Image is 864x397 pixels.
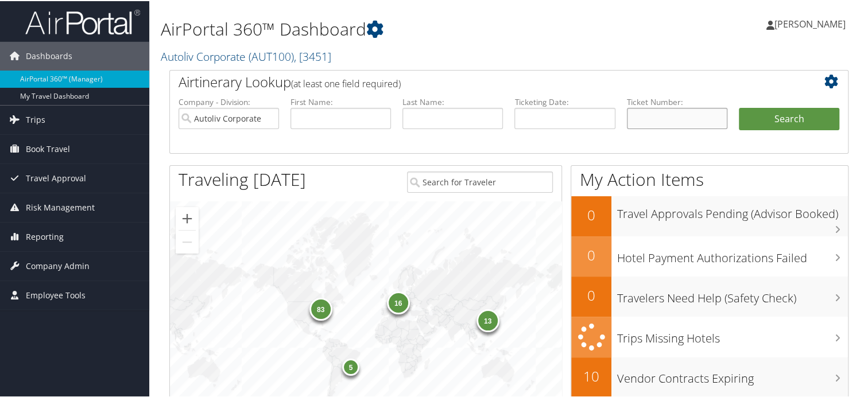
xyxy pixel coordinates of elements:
img: airportal-logo.png [25,7,140,34]
span: Reporting [26,221,64,250]
h2: 10 [571,365,611,385]
label: Ticketing Date: [514,95,615,107]
div: 13 [476,308,499,331]
h2: 0 [571,244,611,264]
span: Trips [26,104,45,133]
span: Company Admin [26,251,90,279]
a: Autoliv Corporate [161,48,331,63]
label: First Name: [290,95,391,107]
span: , [ 3451 ] [294,48,331,63]
span: Risk Management [26,192,95,221]
h2: 0 [571,285,611,304]
span: [PERSON_NAME] [774,17,846,29]
div: 5 [342,357,359,375]
h1: AirPortal 360™ Dashboard [161,16,625,40]
span: Travel Approval [26,163,86,192]
label: Last Name: [402,95,503,107]
h2: Airtinerary Lookup [179,71,783,91]
span: Employee Tools [26,280,86,309]
a: 0Hotel Payment Authorizations Failed [571,235,848,275]
h3: Travel Approvals Pending (Advisor Booked) [617,199,848,221]
h3: Trips Missing Hotels [617,324,848,345]
button: Zoom out [176,229,199,252]
span: Dashboards [26,41,72,69]
button: Search [739,107,839,130]
h3: Travelers Need Help (Safety Check) [617,283,848,305]
a: 10Vendor Contracts Expiring [571,356,848,396]
span: ( AUT100 ) [249,48,294,63]
input: Search for Traveler [407,170,553,192]
span: Book Travel [26,134,70,162]
label: Company - Division: [179,95,279,107]
h1: Traveling [DATE] [179,166,306,190]
h2: 0 [571,204,611,224]
h3: Hotel Payment Authorizations Failed [617,243,848,265]
div: 16 [387,290,410,313]
button: Zoom in [176,206,199,229]
label: Ticket Number: [627,95,727,107]
a: 0Travelers Need Help (Safety Check) [571,275,848,316]
div: 83 [309,297,332,320]
span: (at least one field required) [291,76,401,89]
a: 0Travel Approvals Pending (Advisor Booked) [571,195,848,235]
a: Trips Missing Hotels [571,316,848,356]
h1: My Action Items [571,166,848,190]
h3: Vendor Contracts Expiring [617,364,848,386]
a: [PERSON_NAME] [766,6,857,40]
